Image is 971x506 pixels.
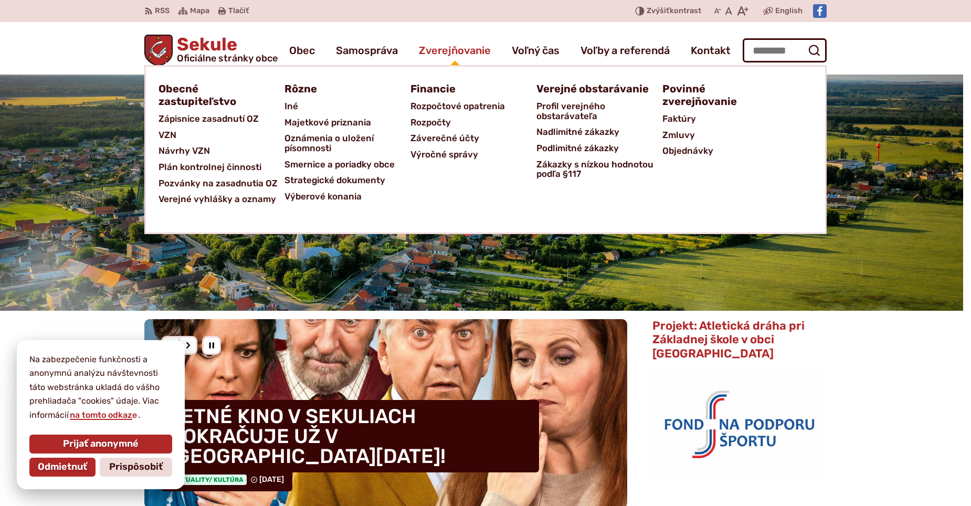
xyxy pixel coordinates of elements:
[159,191,284,207] a: Verejné vyhlášky a oznamy
[159,79,272,111] a: Obecné zastupiteľstvo
[284,156,395,173] span: Smernice a poriadky obce
[410,114,451,131] span: Rozpočty
[410,98,536,114] a: Rozpočtové opatrenia
[29,435,172,454] button: Prijať anonymné
[144,35,278,66] a: Logo Sekule, prejsť na domovskú stránku.
[662,127,695,143] span: Zmluvy
[159,127,284,143] a: VZN
[284,130,410,156] a: Oznámenia o uložení písomnosti
[410,146,536,163] a: Výročné správy
[581,36,670,65] a: Voľby a referendá
[284,114,371,131] span: Majetkové priznania
[178,336,197,355] div: Nasledujúci slajd
[410,79,456,98] span: Financie
[662,143,788,159] a: Objednávky
[109,461,163,473] span: Prispôsobiť
[259,475,284,484] span: [DATE]
[284,156,410,173] a: Smernice a poriadky obce
[190,5,209,17] span: Mapa
[209,476,244,483] span: / Kultúra
[284,79,317,98] span: Rôzne
[159,175,284,192] a: Pozvánky na zasadnutia OZ
[410,98,505,114] span: Rozpočtové opatrenia
[536,124,619,140] span: Nadlimitné zákazky
[410,114,536,131] a: Rozpočty
[38,461,87,473] span: Odmietnuť
[69,410,138,420] a: na tomto odkaze
[773,5,805,17] a: English
[228,7,249,16] span: Tlačiť
[662,143,713,159] span: Objednávky
[284,98,410,114] a: Iné
[662,79,776,111] a: Povinné zverejňovanie
[159,159,284,175] a: Plán kontrolnej činnosti
[536,98,662,124] a: Profil verejného obstarávateľa
[159,175,278,192] span: Pozvánky na zasadnutia OZ
[662,111,696,127] span: Faktúry
[536,140,619,156] span: Podlimitné zákazky
[410,146,478,163] span: Výročné správy
[419,36,491,65] a: Zverejňovanie
[813,4,827,18] img: Prejsť na Facebook stránku
[410,130,479,146] span: Záverečné účty
[284,188,362,205] span: Výberové konania
[284,172,410,188] a: Strategické dokumenty
[155,5,170,17] span: RSS
[159,127,176,143] span: VZN
[652,319,805,361] span: Projekt: Atletická dráha pri Základnej škole v obci [GEOGRAPHIC_DATA]
[410,79,524,98] a: Financie
[202,336,221,355] div: Pozastaviť pohyb slajdera
[536,156,662,182] a: Zákazky s nízkou hodnotou podľa §117
[536,140,662,156] a: Podlimitné zákazky
[336,36,398,65] a: Samospráva
[536,79,649,98] span: Verejné obstarávanie
[647,6,670,15] span: Zvýšiť
[512,36,560,65] a: Voľný čas
[691,36,731,65] a: Kontakt
[410,130,536,146] a: Záverečné účty
[29,353,172,422] p: Na zabezpečenie funkčnosti a anonymnú analýzu návštevnosti táto webstránka ukladá do vášho prehli...
[289,36,315,65] a: Obec
[161,336,180,355] div: Predošlý slajd
[159,191,276,207] span: Verejné vyhlášky a oznamy
[662,127,788,143] a: Zmluvy
[284,114,410,131] a: Majetkové priznania
[284,172,385,188] span: Strategické dokumenty
[159,143,284,159] a: Návrhy VZN
[177,54,278,63] span: Oficiálne stránky obce
[29,458,96,477] button: Odmietnuť
[284,188,410,205] a: Výberové konania
[652,366,827,480] img: logo_fnps.png
[536,79,650,98] a: Verejné obstarávanie
[284,79,398,98] a: Rôzne
[100,458,172,477] button: Prispôsobiť
[159,159,261,175] span: Plán kontrolnej činnosti
[284,98,298,114] span: Iné
[63,438,139,450] span: Prijať anonymné
[775,5,803,17] span: English
[536,124,662,140] a: Nadlimitné zákazky
[647,7,701,16] span: kontrast
[159,143,210,159] span: Návrhy VZN
[159,111,284,127] a: Zápisnice zasadnutí OZ
[144,35,173,66] img: Prejsť na domovskú stránku
[173,36,278,63] h1: Sekule
[170,475,247,485] span: Aktuality
[159,111,259,127] span: Zápisnice zasadnutí OZ
[662,111,788,127] a: Faktúry
[161,400,539,472] h4: LETNÉ KINO V SEKULIACH POKRAČUJE UŽ V [GEOGRAPHIC_DATA][DATE]!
